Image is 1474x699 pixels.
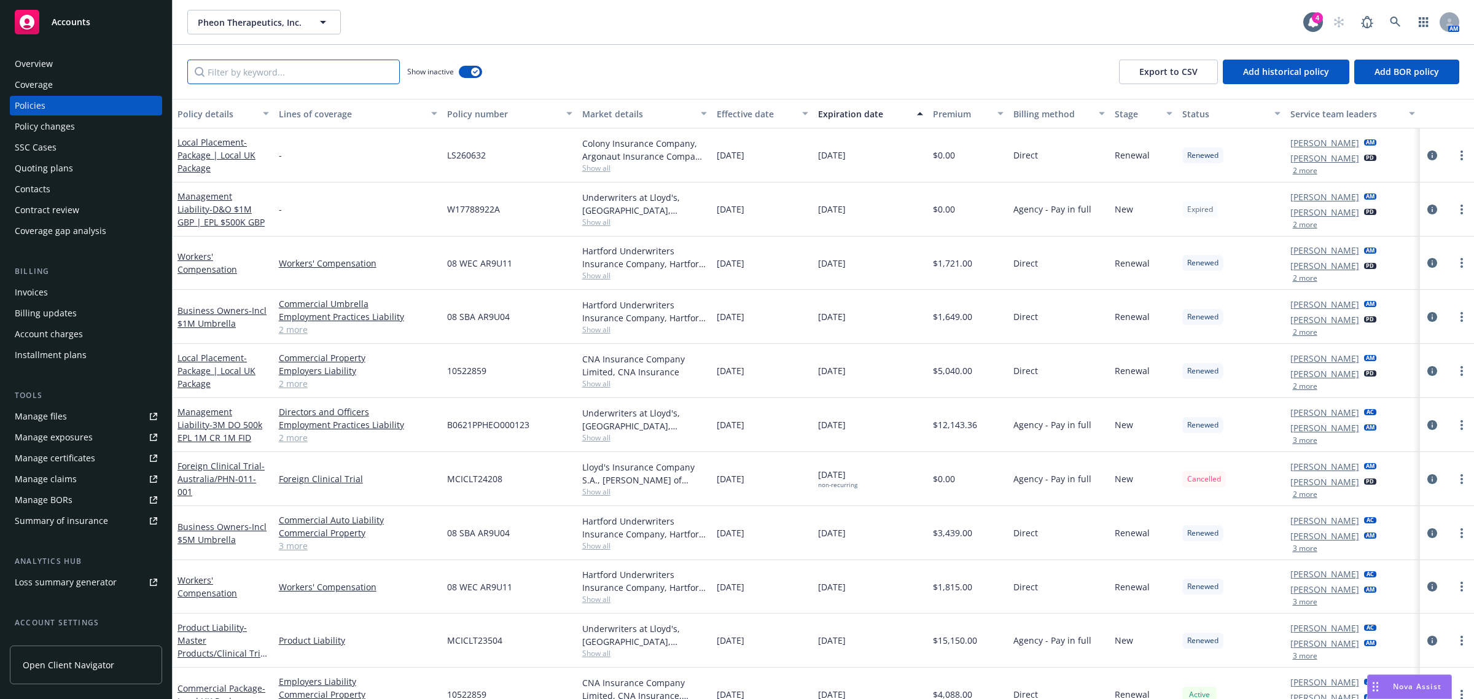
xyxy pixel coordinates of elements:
[1115,203,1133,216] span: New
[1411,10,1436,34] a: Switch app
[1139,66,1198,77] span: Export to CSV
[279,310,437,323] a: Employment Practices Liability
[447,580,512,593] span: 08 WEC AR9U11
[279,514,437,526] a: Commercial Auto Liability
[717,580,744,593] span: [DATE]
[447,149,486,162] span: LS260632
[1393,681,1441,692] span: Nova Assist
[10,221,162,241] a: Coverage gap analysis
[1115,257,1150,270] span: Renewal
[933,107,991,120] div: Premium
[15,283,48,302] div: Invoices
[582,353,708,378] div: CNA Insurance Company Limited, CNA Insurance
[1290,352,1359,365] a: [PERSON_NAME]
[173,99,274,128] button: Policy details
[15,448,95,468] div: Manage certificates
[1290,244,1359,257] a: [PERSON_NAME]
[274,99,442,128] button: Lines of coverage
[717,634,744,647] span: [DATE]
[52,17,90,27] span: Accounts
[177,203,265,228] span: - D&O $1M GBP | EPL $500K GBP
[10,179,162,199] a: Contacts
[1119,60,1218,84] button: Export to CSV
[1454,202,1469,217] a: more
[15,75,53,95] div: Coverage
[15,511,108,531] div: Summary of insurance
[717,203,744,216] span: [DATE]
[1375,66,1439,77] span: Add BOR policy
[279,203,282,216] span: -
[933,203,955,216] span: $0.00
[10,5,162,39] a: Accounts
[10,75,162,95] a: Coverage
[1290,190,1359,203] a: [PERSON_NAME]
[582,270,708,281] span: Show all
[582,461,708,486] div: Lloyd's Insurance Company S.A., [PERSON_NAME] of London, Clinical Trials Insurance Services Limit...
[933,364,972,377] span: $5,040.00
[177,521,267,545] span: - Incl $5M Umbrella
[818,526,846,539] span: [DATE]
[1285,99,1421,128] button: Service team leaders
[1013,310,1038,323] span: Direct
[15,179,50,199] div: Contacts
[407,66,454,77] span: Show inactive
[15,490,72,510] div: Manage BORs
[15,54,53,74] div: Overview
[279,418,437,431] a: Employment Practices Liability
[10,428,162,447] span: Manage exposures
[577,99,712,128] button: Market details
[717,364,744,377] span: [DATE]
[933,634,977,647] span: $15,150.00
[813,99,928,128] button: Expiration date
[10,511,162,531] a: Summary of insurance
[1425,526,1440,541] a: circleInformation
[1013,203,1091,216] span: Agency - Pay in full
[933,149,955,162] span: $0.00
[1223,60,1349,84] button: Add historical policy
[1290,460,1359,473] a: [PERSON_NAME]
[177,107,255,120] div: Policy details
[712,99,813,128] button: Effective date
[279,580,437,593] a: Workers' Compensation
[818,107,910,120] div: Expiration date
[10,572,162,592] a: Loss summary generator
[177,419,262,443] span: - 3M DO 500k EPL 1M CR 1M FID
[10,345,162,365] a: Installment plans
[1290,676,1359,689] a: [PERSON_NAME]
[23,658,114,671] span: Open Client Navigator
[1243,66,1329,77] span: Add historical policy
[1383,10,1408,34] a: Search
[1293,383,1317,390] button: 2 more
[1293,275,1317,282] button: 2 more
[717,418,744,431] span: [DATE]
[10,283,162,302] a: Invoices
[1425,202,1440,217] a: circleInformation
[1454,526,1469,541] a: more
[15,303,77,323] div: Billing updates
[279,472,437,485] a: Foreign Clinical Trial
[928,99,1009,128] button: Premium
[1182,107,1267,120] div: Status
[10,265,162,278] div: Billing
[447,364,486,377] span: 10522859
[279,526,437,539] a: Commercial Property
[1425,579,1440,594] a: circleInformation
[1290,475,1359,488] a: [PERSON_NAME]
[582,648,708,658] span: Show all
[818,310,846,323] span: [DATE]
[447,203,500,216] span: W17788922A
[177,622,268,672] a: Product Liability
[717,257,744,270] span: [DATE]
[582,515,708,541] div: Hartford Underwriters Insurance Company, Hartford Insurance Group
[1115,526,1150,539] span: Renewal
[177,136,255,174] a: Local Placement
[447,526,510,539] span: 08 SBA AR9U04
[582,163,708,173] span: Show all
[1013,472,1091,485] span: Agency - Pay in full
[717,149,744,162] span: [DATE]
[1454,364,1469,378] a: more
[15,469,77,489] div: Manage claims
[582,217,708,227] span: Show all
[1115,634,1133,647] span: New
[279,297,437,310] a: Commercial Umbrella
